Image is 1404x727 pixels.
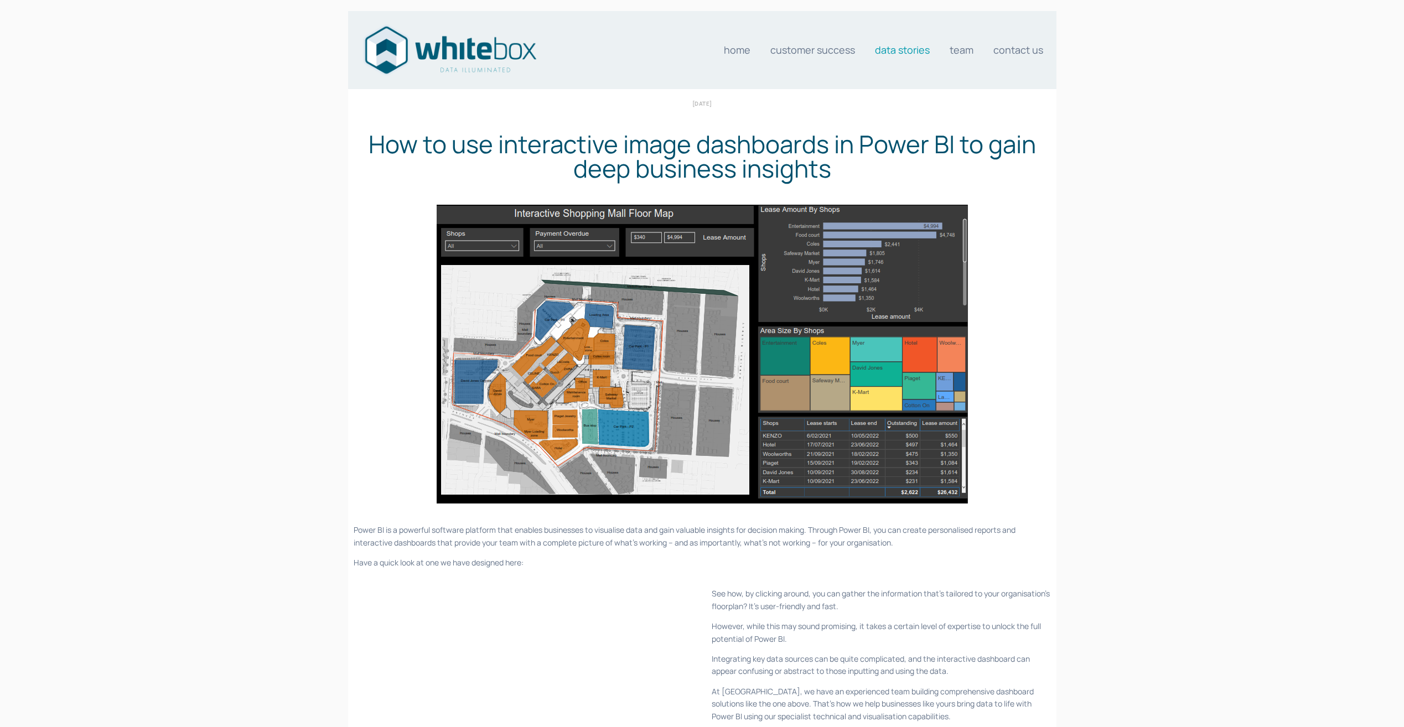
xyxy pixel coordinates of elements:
img: Data consultants [361,23,538,77]
h1: How to use interactive image dashboards in Power BI to gain deep business insights [354,132,1051,180]
a: Team [950,39,973,61]
p: Integrating key data sources can be quite complicated, and the interactive dashboard can appear c... [712,653,1051,678]
p: Power BI is a powerful software platform that enables businesses to visualise data and gain valua... [354,524,1051,549]
a: Home [724,39,750,61]
p: At [GEOGRAPHIC_DATA], we have an experienced team building comprehensive dashboard solutions like... [712,686,1051,723]
a: Data stories [875,39,930,61]
a: Customer Success [770,39,855,61]
p: Have a quick look at one we have designed here: [354,557,1051,569]
p: However, while this may sound promising, it takes a certain level of expertise to unlock the full... [712,620,1051,645]
time: [DATE] [692,97,712,110]
a: Contact us [993,39,1043,61]
p: See how, by clicking around, you can gather the information that’s tailored to your organisation’... [712,588,1051,612]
